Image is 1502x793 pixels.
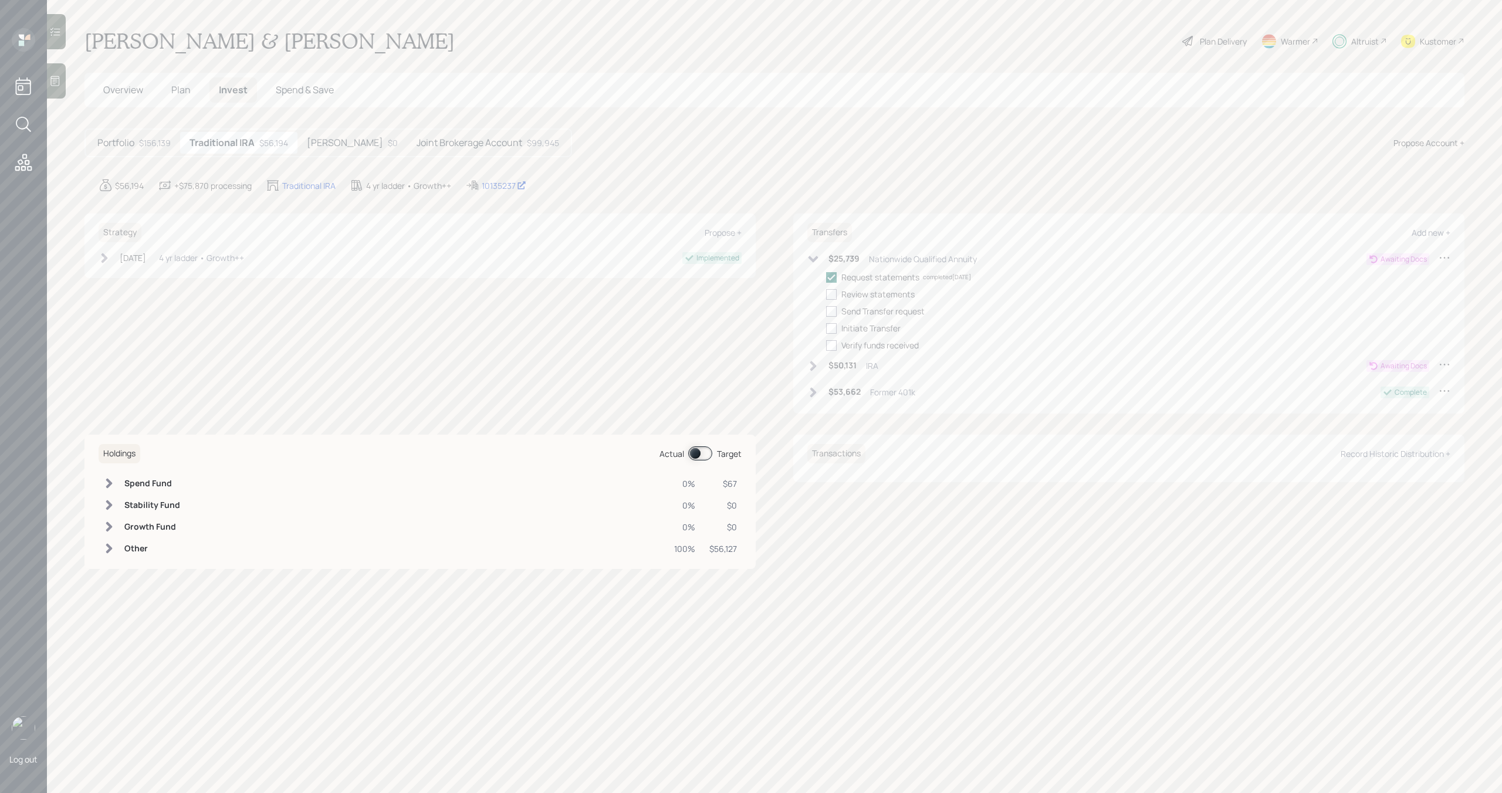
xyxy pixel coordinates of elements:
[527,137,559,149] div: $99,945
[115,179,144,192] div: $56,194
[159,252,244,264] div: 4 yr ladder • Growth++
[828,254,860,264] h6: $25,739
[97,137,134,148] h5: Portfolio
[923,273,971,282] div: completed [DATE]
[828,387,861,397] h6: $53,662
[1420,35,1456,48] div: Kustomer
[807,223,852,242] h6: Transfers
[717,448,742,460] div: Target
[171,83,191,96] span: Plan
[674,543,695,555] div: 100%
[1412,227,1450,238] div: Add new +
[841,322,901,334] div: Initiate Transfer
[219,83,248,96] span: Invest
[709,521,737,533] div: $0
[674,477,695,490] div: 0%
[482,179,526,192] div: 10135237
[366,179,451,192] div: 4 yr ladder • Growth++
[674,521,695,533] div: 0%
[841,271,919,283] div: Request statements
[659,448,684,460] div: Actual
[807,444,865,463] h6: Transactions
[124,544,180,554] h6: Other
[124,500,180,510] h6: Stability Fund
[1341,448,1450,459] div: Record Historic Distribution +
[139,137,171,149] div: $156,139
[190,137,255,148] h5: Traditional IRA
[99,444,140,463] h6: Holdings
[1381,361,1427,371] div: Awaiting Docs
[705,227,742,238] div: Propose +
[259,137,288,149] div: $56,194
[869,253,977,265] div: Nationwide Qualified Annuity
[124,522,180,532] h6: Growth Fund
[174,179,252,192] div: +$75,870 processing
[696,253,739,263] div: Implemented
[120,252,146,264] div: [DATE]
[841,288,915,300] div: Review statements
[307,137,383,148] h5: [PERSON_NAME]
[841,339,919,351] div: Verify funds received
[870,386,915,398] div: Former 401k
[1200,35,1247,48] div: Plan Delivery
[99,223,141,242] h6: Strategy
[12,716,35,740] img: michael-russo-headshot.png
[282,179,336,192] div: Traditional IRA
[828,361,857,371] h6: $50,131
[841,305,925,317] div: Send Transfer request
[1393,137,1464,149] div: Propose Account +
[276,83,334,96] span: Spend & Save
[674,499,695,511] div: 0%
[709,499,737,511] div: $0
[1395,387,1427,398] div: Complete
[84,28,455,54] h1: [PERSON_NAME] & [PERSON_NAME]
[866,360,878,372] div: IRA
[124,479,180,489] h6: Spend Fund
[1351,35,1379,48] div: Altruist
[388,137,398,149] div: $0
[1381,254,1427,265] div: Awaiting Docs
[9,754,38,765] div: Log out
[709,543,737,555] div: $56,127
[417,137,522,148] h5: Joint Brokerage Account
[709,477,737,490] div: $67
[103,83,143,96] span: Overview
[1281,35,1310,48] div: Warmer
